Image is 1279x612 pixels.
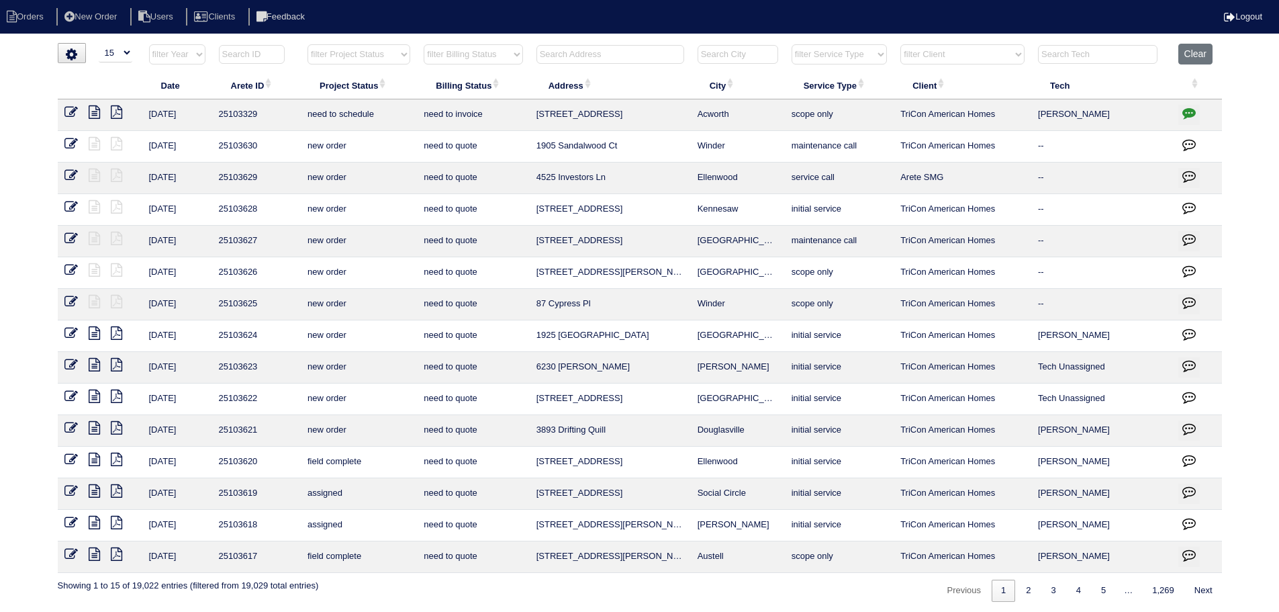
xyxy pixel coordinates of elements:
th: Service Type: activate to sort column ascending [785,71,894,99]
td: TriCon American Homes [894,226,1031,257]
td: 3893 Drifting Quill [530,415,691,447]
td: 25103625 [212,289,301,320]
td: [STREET_ADDRESS][PERSON_NAME] [530,257,691,289]
td: [DATE] [142,163,212,194]
td: new order [301,415,417,447]
td: [GEOGRAPHIC_DATA] [691,320,785,352]
td: field complete [301,541,417,573]
td: need to quote [417,510,529,541]
td: TriCon American Homes [894,352,1031,384]
td: need to quote [417,194,529,226]
li: Users [130,8,184,26]
td: new order [301,194,417,226]
td: -- [1031,257,1172,289]
td: Winder [691,289,785,320]
td: TriCon American Homes [894,541,1031,573]
td: [GEOGRAPHIC_DATA] [691,226,785,257]
td: 87 Cypress Pl [530,289,691,320]
input: Search ID [219,45,285,64]
td: assigned [301,510,417,541]
td: [STREET_ADDRESS][PERSON_NAME] [530,541,691,573]
td: need to quote [417,257,529,289]
th: Date [142,71,212,99]
td: 6230 [PERSON_NAME] [530,352,691,384]
a: Clients [186,11,246,21]
td: need to quote [417,320,529,352]
td: assigned [301,478,417,510]
td: Tech Unassigned [1031,384,1172,415]
a: 3 [1042,580,1065,602]
td: initial service [785,194,894,226]
td: initial service [785,510,894,541]
a: New Order [56,11,128,21]
td: [PERSON_NAME] [1031,541,1172,573]
a: 5 [1092,580,1115,602]
a: 4 [1067,580,1090,602]
td: [PERSON_NAME] [1031,415,1172,447]
td: field complete [301,447,417,478]
td: Kennesaw [691,194,785,226]
td: need to schedule [301,99,417,131]
td: -- [1031,289,1172,320]
td: 25103329 [212,99,301,131]
td: TriCon American Homes [894,447,1031,478]
td: 25103629 [212,163,301,194]
td: 25103622 [212,384,301,415]
td: need to quote [417,478,529,510]
td: need to invoice [417,99,529,131]
td: [DATE] [142,226,212,257]
td: initial service [785,384,894,415]
td: [DATE] [142,541,212,573]
td: 1905 Sandalwood Ct [530,131,691,163]
td: [DATE] [142,478,212,510]
td: service call [785,163,894,194]
th: City: activate to sort column ascending [691,71,785,99]
td: Winder [691,131,785,163]
a: 1 [992,580,1015,602]
td: TriCon American Homes [894,415,1031,447]
input: Search City [698,45,778,64]
td: [STREET_ADDRESS] [530,194,691,226]
td: TriCon American Homes [894,131,1031,163]
td: [GEOGRAPHIC_DATA] [691,257,785,289]
td: [DATE] [142,257,212,289]
a: 1,269 [1143,580,1184,602]
td: need to quote [417,415,529,447]
td: [DATE] [142,131,212,163]
td: Douglasville [691,415,785,447]
td: need to quote [417,131,529,163]
td: -- [1031,163,1172,194]
li: Clients [186,8,246,26]
td: scope only [785,99,894,131]
td: 25103628 [212,194,301,226]
th: Address: activate to sort column ascending [530,71,691,99]
td: [PERSON_NAME] [1031,478,1172,510]
th: Billing Status: activate to sort column ascending [417,71,529,99]
td: Acworth [691,99,785,131]
td: [DATE] [142,415,212,447]
td: 1925 [GEOGRAPHIC_DATA] [530,320,691,352]
td: Social Circle [691,478,785,510]
a: Logout [1224,11,1262,21]
td: Tech Unassigned [1031,352,1172,384]
input: Search Tech [1038,45,1157,64]
td: TriCon American Homes [894,384,1031,415]
span: … [1115,585,1141,595]
th: Arete ID: activate to sort column ascending [212,71,301,99]
td: new order [301,131,417,163]
td: [STREET_ADDRESS] [530,384,691,415]
td: need to quote [417,384,529,415]
td: -- [1031,194,1172,226]
td: 25103630 [212,131,301,163]
td: [DATE] [142,510,212,541]
td: need to quote [417,226,529,257]
td: maintenance call [785,226,894,257]
li: Feedback [248,8,316,26]
td: [DATE] [142,384,212,415]
td: new order [301,320,417,352]
td: TriCon American Homes [894,289,1031,320]
input: Search Address [536,45,684,64]
a: 2 [1016,580,1040,602]
td: TriCon American Homes [894,320,1031,352]
td: -- [1031,131,1172,163]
